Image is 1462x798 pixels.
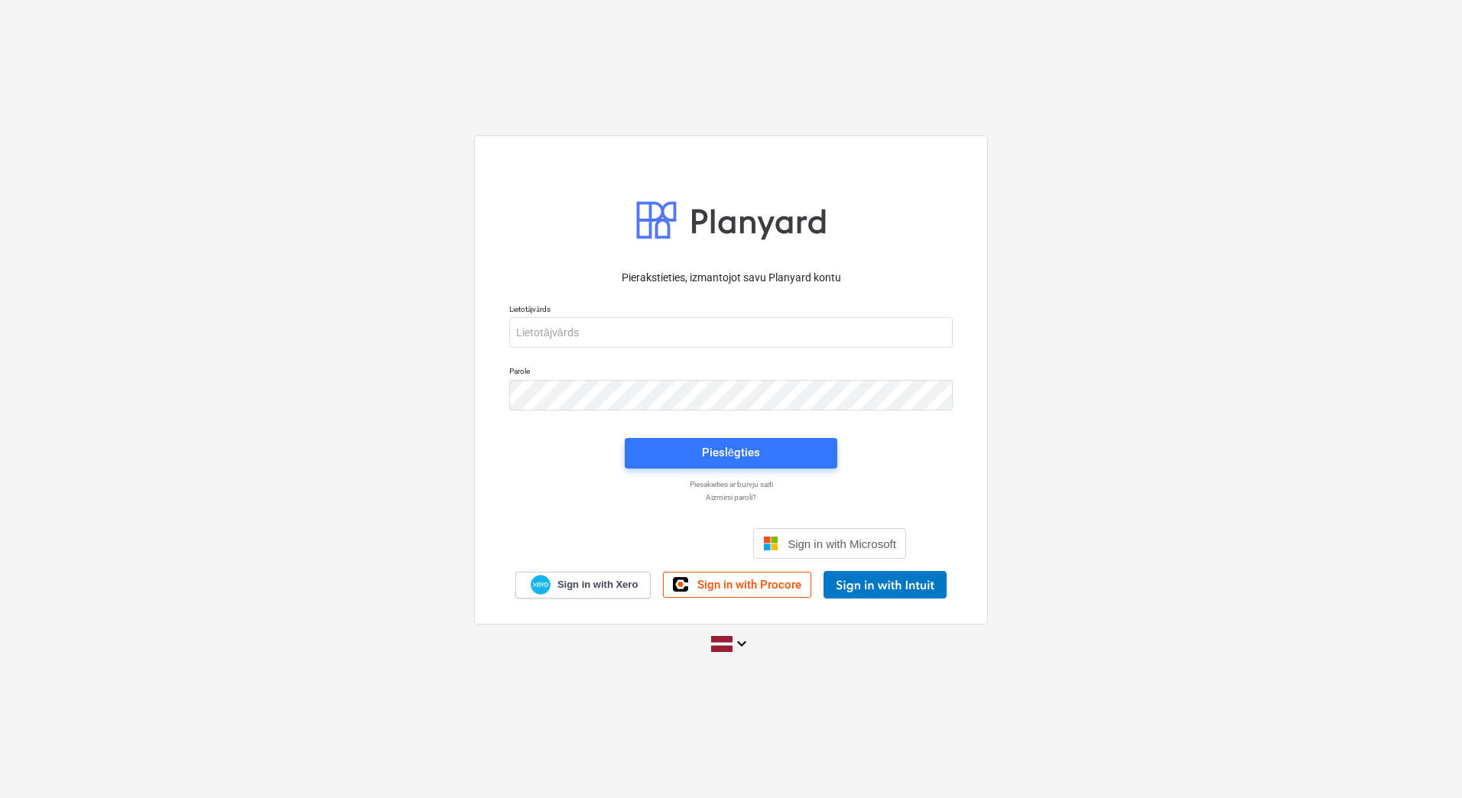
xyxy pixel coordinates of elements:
[763,536,778,551] img: Microsoft logo
[509,366,953,379] p: Parole
[788,537,896,550] span: Sign in with Microsoft
[502,492,960,502] a: Aizmirsi paroli?
[548,527,749,560] iframe: Кнопка "Войти с аккаунтом Google"
[733,634,751,653] i: keyboard_arrow_down
[531,575,551,595] img: Xero logo
[509,270,953,286] p: Pierakstieties, izmantojot savu Planyard kontu
[697,578,801,592] span: Sign in with Procore
[702,443,760,462] div: Pieslēgties
[502,479,960,489] a: Piesakieties ar burvju saiti
[515,572,651,598] a: Sign in with Xero
[1386,725,1462,798] iframe: Chat Widget
[557,578,638,592] span: Sign in with Xero
[509,317,953,348] input: Lietotājvārds
[663,572,811,598] a: Sign in with Procore
[509,304,953,317] p: Lietotājvārds
[625,438,837,469] button: Pieslēgties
